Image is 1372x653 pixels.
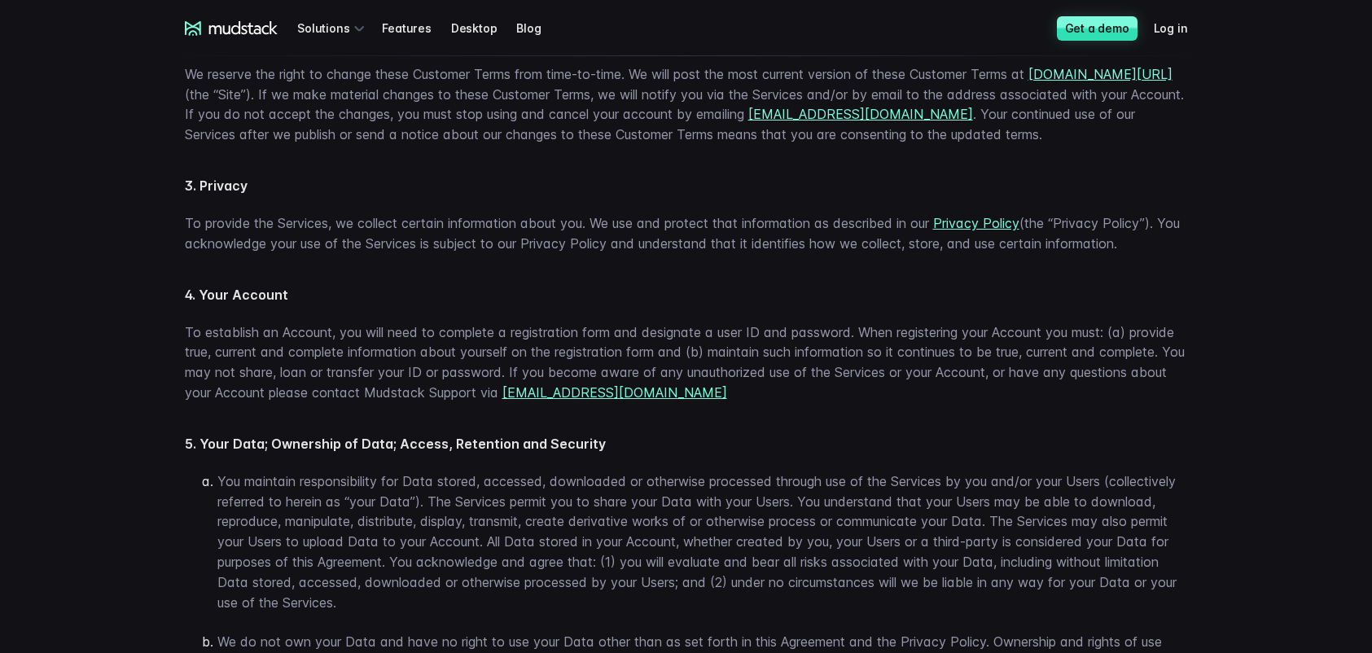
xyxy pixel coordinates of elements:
a: Blog [516,13,560,43]
a: Privacy Policy [933,215,1019,231]
h4: 5. Your Data; Ownership of Data; Access, Retention and Security [185,436,1188,452]
a: Desktop [451,13,517,43]
p: To establish an Account, you will need to complete a registration form and designate a user ID an... [185,322,1188,403]
a: Log in [1154,13,1208,43]
a: Features [382,13,450,43]
p: We reserve the right to change these Customer Terms from time-to-time. We will post the most curr... [185,64,1188,145]
a: [EMAIL_ADDRESS][DOMAIN_NAME] [502,384,727,401]
a: mudstack logo [185,21,278,36]
a: [EMAIL_ADDRESS][DOMAIN_NAME] [748,106,973,122]
a: Get a demo [1057,16,1137,41]
a: [DOMAIN_NAME][URL] [1028,66,1173,82]
p: You maintain responsibility for Data stored, accessed, downloaded or otherwise processed through ... [217,471,1188,613]
div: Solutions [297,13,369,43]
h4: 4. Your Account [185,287,1188,303]
h4: 3. Privacy [185,177,1188,194]
p: To provide the Services, we collect certain information about you. We use and protect that inform... [185,213,1188,254]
